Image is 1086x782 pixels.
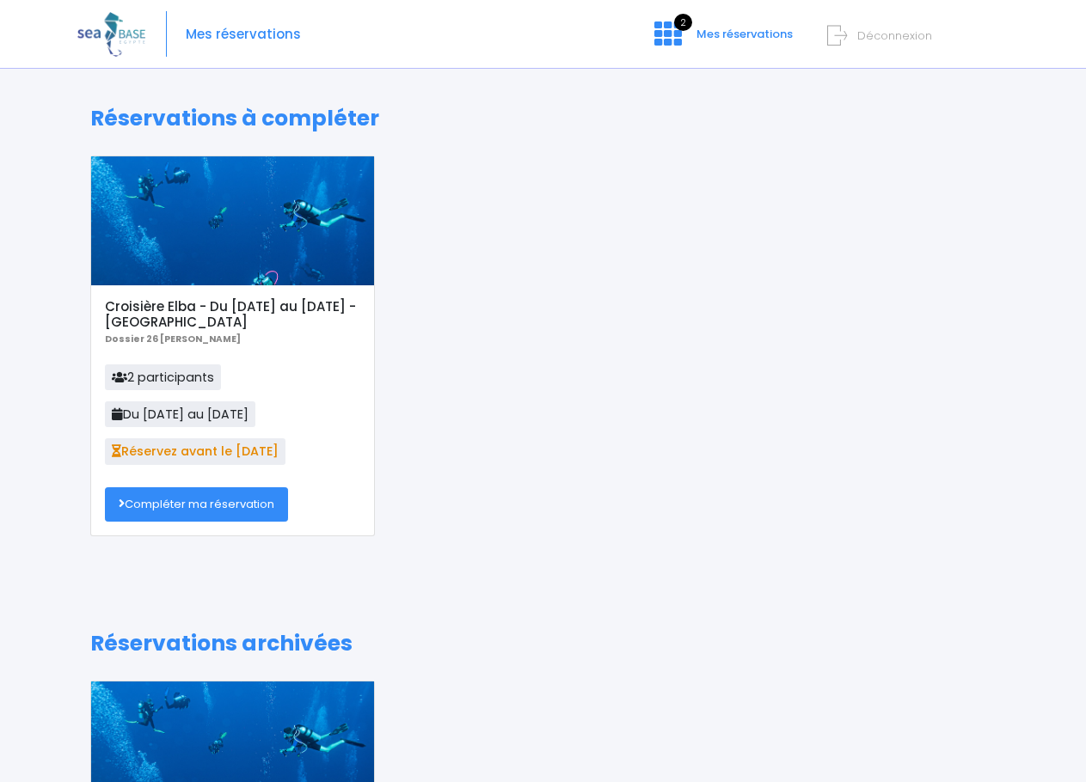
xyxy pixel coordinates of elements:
[105,438,285,464] span: Réservez avant le [DATE]
[105,401,255,427] span: Du [DATE] au [DATE]
[90,631,996,657] h1: Réservations archivées
[674,14,692,31] span: 2
[90,106,996,131] h1: Réservations à compléter
[105,364,221,390] span: 2 participants
[105,333,241,345] b: Dossier 26 [PERSON_NAME]
[105,487,288,522] a: Compléter ma réservation
[857,27,932,44] span: Déconnexion
[105,299,359,330] h5: Croisière Elba - Du [DATE] au [DATE] - [GEOGRAPHIC_DATA]
[641,32,803,48] a: 2 Mes réservations
[696,26,793,42] span: Mes réservations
